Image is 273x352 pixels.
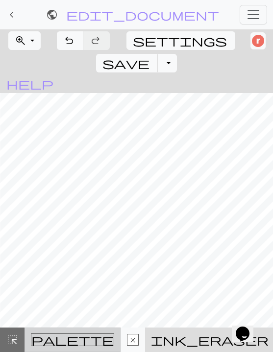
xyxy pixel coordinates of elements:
img: Ravelry [252,35,264,47]
button: Toggle navigation [240,5,267,24]
button: Settings [126,31,235,50]
span: undo [63,34,75,47]
span: zoom_in [15,34,26,47]
span: keyboard_arrow_left [6,8,18,22]
span: ink_eraser [151,333,269,347]
span: save [102,56,149,70]
button: x [121,328,145,352]
span: edit_document [66,8,219,22]
i: Settings [133,35,227,47]
span: highlight_alt [6,333,18,347]
span: help [6,77,53,91]
div: x [127,334,138,346]
span: palette [31,333,114,347]
iframe: chat widget [232,313,263,342]
span: settings [133,34,227,47]
span: public [46,8,58,22]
